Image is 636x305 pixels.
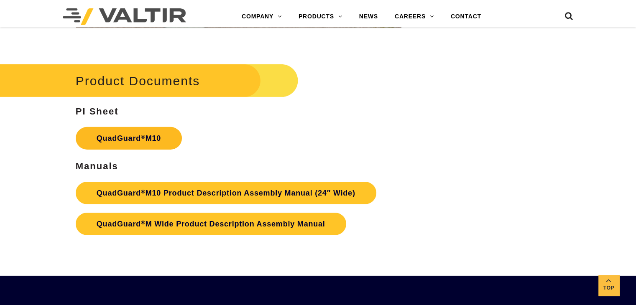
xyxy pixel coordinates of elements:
[76,106,119,117] strong: PI Sheet
[442,8,490,25] a: CONTACT
[76,161,118,171] strong: Manuals
[63,8,186,25] img: Valtir
[76,127,182,150] a: QuadGuard®M10
[76,182,376,204] a: QuadGuard®M10 Product Description Assembly Manual (24″ Wide)
[141,219,146,226] sup: ®
[141,134,146,140] sup: ®
[598,275,619,296] a: Top
[141,188,146,195] sup: ®
[598,283,619,293] span: Top
[351,8,386,25] a: NEWS
[290,8,351,25] a: PRODUCTS
[386,8,442,25] a: CAREERS
[76,213,346,235] a: QuadGuard®M Wide Product Description Assembly Manual
[233,8,290,25] a: COMPANY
